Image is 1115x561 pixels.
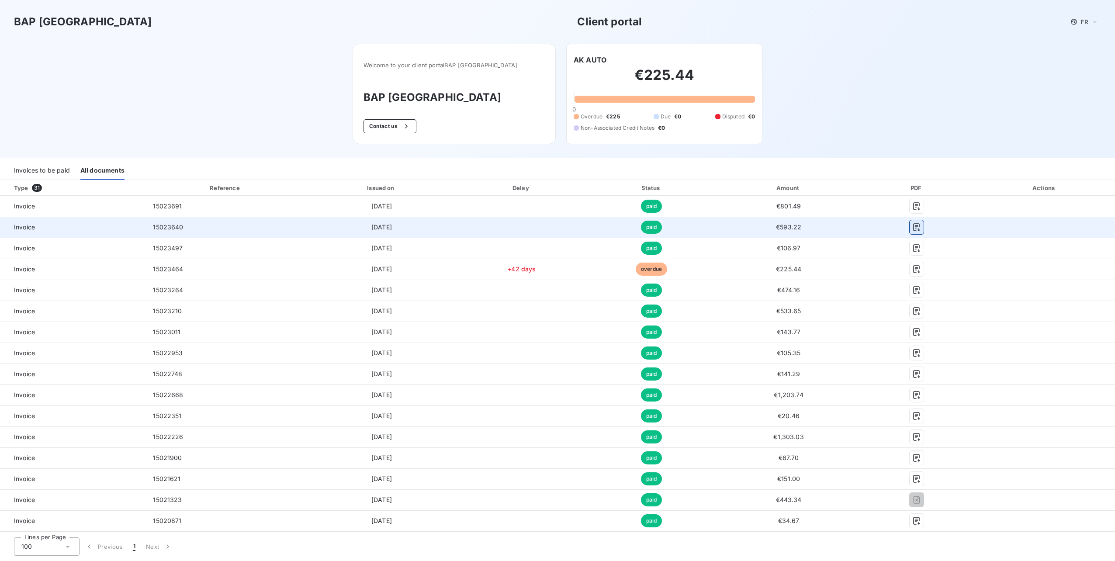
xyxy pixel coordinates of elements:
div: Status [587,184,716,192]
div: Amount [720,184,858,192]
span: Due [661,113,671,121]
span: €20.46 [778,412,800,419]
span: €225.44 [776,265,801,273]
span: 15023011 [153,328,180,336]
button: 1 [128,537,141,556]
span: paid [641,409,662,422]
span: [DATE] [371,475,392,482]
span: paid [641,305,662,318]
span: [DATE] [371,223,392,231]
span: €801.49 [776,202,801,210]
span: Invoice [7,244,139,253]
span: [DATE] [371,433,392,440]
span: +42 days [507,265,536,273]
span: paid [641,388,662,402]
span: paid [641,242,662,255]
span: 15023264 [153,286,183,294]
h3: Client portal [577,14,642,30]
span: Invoice [7,370,139,378]
span: 15021900 [153,454,182,461]
span: 15022668 [153,391,183,398]
h3: BAP [GEOGRAPHIC_DATA] [364,90,545,105]
span: 0 [572,106,576,113]
span: paid [641,200,662,213]
span: FR [1081,18,1088,25]
span: [DATE] [371,391,392,398]
span: 15023497 [153,244,183,252]
span: €474.16 [777,286,800,294]
span: €105.35 [777,349,800,357]
span: [DATE] [371,265,392,273]
div: Invoices to be paid [14,162,70,180]
span: [DATE] [371,517,392,524]
div: Actions [976,184,1113,192]
span: paid [641,430,662,443]
div: All documents [80,162,125,180]
span: 15022351 [153,412,181,419]
span: Invoice [7,495,139,504]
button: Previous [80,537,128,556]
span: Disputed [722,113,744,121]
span: paid [641,451,662,464]
div: Delay [460,184,583,192]
span: [DATE] [371,370,392,377]
span: Invoice [7,223,139,232]
span: €0 [674,113,681,121]
span: [DATE] [371,202,392,210]
span: 15021323 [153,496,182,503]
div: Issued on [307,184,457,192]
span: Invoice [7,433,139,441]
span: paid [641,326,662,339]
span: €143.77 [777,328,800,336]
span: Invoice [7,454,139,462]
span: €34.67 [778,517,800,524]
div: Reference [210,184,239,191]
span: €67.70 [779,454,799,461]
button: Next [141,537,177,556]
span: €106.97 [777,244,801,252]
span: €443.34 [776,496,802,503]
span: €225 [606,113,620,121]
span: paid [641,284,662,297]
span: 31 [32,184,42,192]
span: Invoice [7,286,139,294]
span: Invoice [7,307,139,315]
h2: €225.44 [574,66,755,93]
span: €0 [658,124,665,132]
span: 15022953 [153,349,183,357]
div: PDF [862,184,973,192]
span: 15022748 [153,370,182,377]
span: Invoice [7,516,139,525]
span: Overdue [581,113,603,121]
span: Invoice [7,265,139,274]
span: paid [641,472,662,485]
span: 100 [21,542,32,551]
span: €593.22 [776,223,801,231]
span: 1 [133,542,135,551]
span: [DATE] [371,454,392,461]
span: 15021621 [153,475,180,482]
span: [DATE] [371,349,392,357]
span: €1,203.74 [774,391,803,398]
span: paid [641,221,662,234]
span: 15022226 [153,433,183,440]
span: paid [641,493,662,506]
span: [DATE] [371,307,392,315]
span: overdue [636,263,667,276]
span: paid [641,367,662,381]
span: [DATE] [371,286,392,294]
span: 15023640 [153,223,183,231]
span: paid [641,346,662,360]
span: Invoice [7,328,139,336]
span: Non-Associated Credit Notes [581,124,654,132]
span: Invoice [7,349,139,357]
span: €533.65 [776,307,801,315]
span: €1,303.03 [773,433,803,440]
h3: BAP [GEOGRAPHIC_DATA] [14,14,152,30]
span: [DATE] [371,412,392,419]
button: Contact us [364,119,416,133]
span: Invoice [7,412,139,420]
span: [DATE] [371,328,392,336]
span: Invoice [7,202,139,211]
span: 15023464 [153,265,183,273]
